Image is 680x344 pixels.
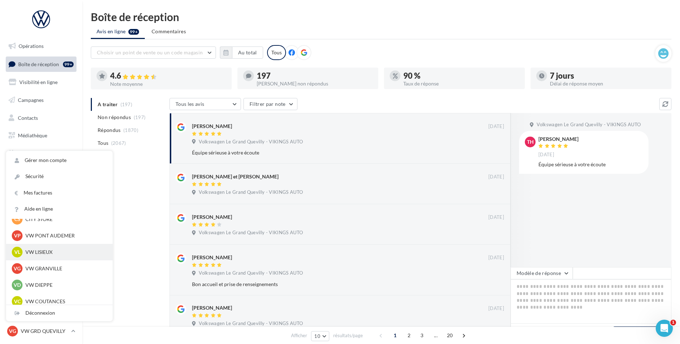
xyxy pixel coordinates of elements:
button: Modèle de réponse [511,267,573,279]
div: [PERSON_NAME] et [PERSON_NAME] [192,173,279,180]
span: TH [527,138,534,146]
iframe: Intercom live chat [656,320,673,337]
span: [DATE] [488,214,504,221]
div: [PERSON_NAME] [192,213,232,221]
span: Afficher [291,332,307,339]
div: Délai de réponse moyen [550,81,666,86]
div: [PERSON_NAME] [192,304,232,311]
button: Filtrer par note [243,98,297,110]
a: Campagnes [4,93,78,108]
span: Médiathèque [18,132,47,138]
a: Sécurité [6,168,113,185]
div: [PERSON_NAME] [538,137,578,142]
div: 99+ [63,62,74,67]
button: Tous les avis [169,98,241,110]
a: Boîte de réception99+ [4,56,78,72]
span: (197) [134,114,146,120]
span: Volkswagen Le Grand Quevilly - VIKINGS AUTO [199,230,303,236]
span: Répondus [98,127,121,134]
div: Déconnexion [6,305,113,321]
a: PLV et print personnalisable [4,164,78,185]
a: VG VW GRD QUEVILLY [6,324,77,338]
a: Gérer mon compte [6,152,113,168]
span: 3 [416,330,428,341]
span: CS [14,216,20,223]
a: Mes factures [6,185,113,201]
button: Choisir un point de vente ou un code magasin [91,46,216,59]
div: [PERSON_NAME] [192,123,232,130]
span: Contacts [18,114,38,121]
span: VL [14,249,20,256]
span: VG [14,265,21,272]
span: Volkswagen Le Grand Quevilly - VIKINGS AUTO [199,320,303,327]
button: Au total [220,46,263,59]
a: Aide en ligne [6,201,113,217]
span: (1870) [123,127,138,133]
p: VW GRD QUEVILLY [21,328,68,335]
span: Non répondus [98,114,131,121]
a: Contacts [4,110,78,126]
div: Bon accueil et prise de renseignements [192,281,458,288]
div: Taux de réponse [403,81,519,86]
p: VW LISIEUX [25,249,104,256]
button: 10 [311,331,329,341]
div: Tous [267,45,286,60]
span: 2 [403,330,415,341]
div: 7 jours [550,72,666,80]
span: VC [14,298,21,305]
span: VD [14,281,21,289]
div: 4.6 [110,72,226,80]
span: 1 [670,320,676,325]
span: 1 [389,330,401,341]
span: Calendrier [18,150,42,156]
p: VW DIEPPE [25,281,104,289]
a: Calendrier [4,146,78,161]
a: Campagnes DataOnDemand [4,187,78,208]
button: Au total [232,46,263,59]
span: Volkswagen Le Grand Quevilly - VIKINGS AUTO [199,270,303,276]
div: Équipe sérieuse à votre écoute [538,161,643,168]
span: résultats/page [333,332,363,339]
a: Visibilité en ligne [4,75,78,90]
p: VW COUTANCES [25,298,104,305]
span: Volkswagen Le Grand Quevilly - VIKINGS AUTO [199,139,303,145]
div: Équipe sérieuse à votre écoute [192,149,458,156]
span: VG [9,328,16,335]
span: Opérations [19,43,44,49]
span: 20 [444,330,456,341]
span: [DATE] [488,123,504,130]
span: [DATE] [488,255,504,261]
a: Opérations [4,39,78,54]
span: Commentaires [152,28,186,35]
span: Visibilité en ligne [19,79,58,85]
span: [DATE] [488,305,504,312]
span: [DATE] [538,152,554,158]
div: [PERSON_NAME] non répondus [257,81,373,86]
span: VP [14,232,21,239]
span: Volkswagen Le Grand Quevilly - VIKINGS AUTO [199,189,303,196]
p: VW GRANVILLE [25,265,104,272]
div: Note moyenne [110,82,226,87]
span: Tous les avis [176,101,205,107]
span: [DATE] [488,174,504,180]
div: 90 % [403,72,519,80]
div: 197 [257,72,373,80]
div: [PERSON_NAME] [192,254,232,261]
span: Boîte de réception [18,61,59,67]
span: (2067) [111,140,126,146]
span: 10 [314,333,320,339]
span: Volkswagen Le Grand Quevilly - VIKINGS AUTO [537,122,641,128]
span: Tous [98,139,108,147]
div: Boîte de réception [91,11,671,22]
span: ... [430,330,442,341]
span: Campagnes [18,97,44,103]
span: Choisir un point de vente ou un code magasin [97,49,203,55]
p: VW PONT AUDEMER [25,232,104,239]
p: CITY STORE [25,216,104,223]
a: Médiathèque [4,128,78,143]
